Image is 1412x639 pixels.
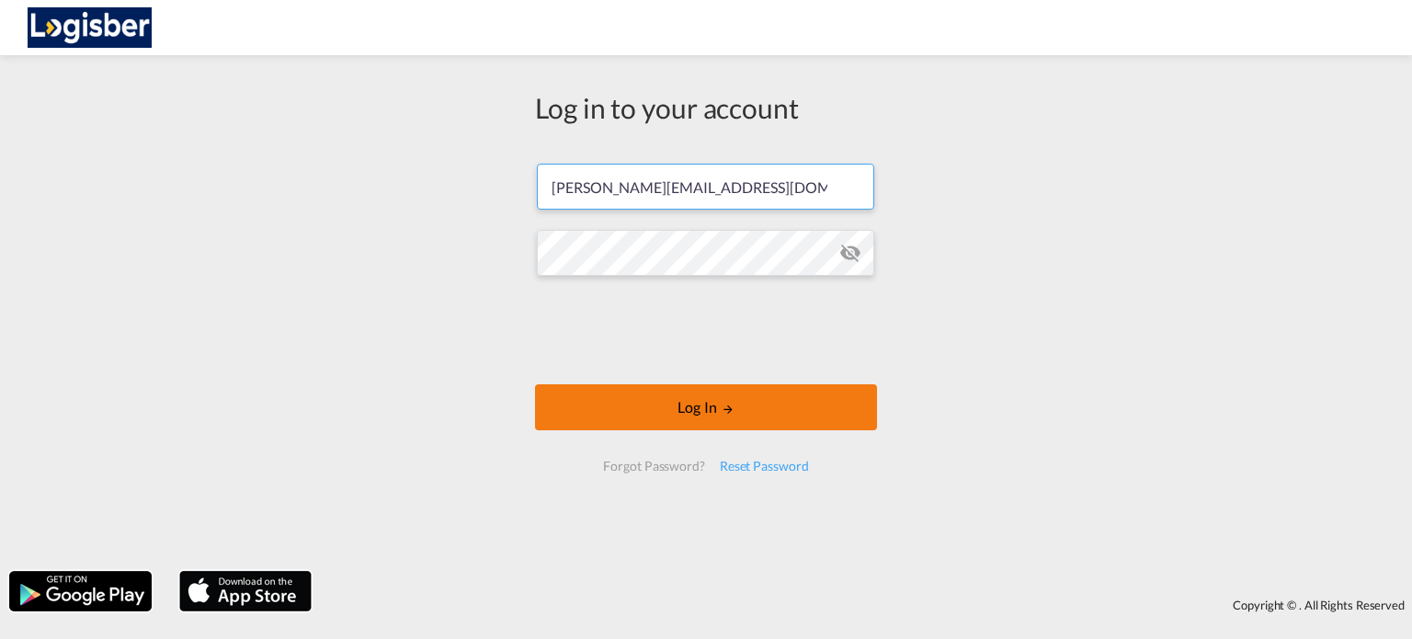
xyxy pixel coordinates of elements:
[839,242,861,264] md-icon: icon-eye-off
[566,294,846,366] iframe: reCAPTCHA
[321,589,1412,621] div: Copyright © . All Rights Reserved
[177,569,313,613] img: apple.png
[28,7,152,49] img: d7a75e507efd11eebffa5922d020a472.png
[596,450,712,483] div: Forgot Password?
[537,164,874,210] input: Enter email/phone number
[712,450,816,483] div: Reset Password
[535,88,877,127] div: Log in to your account
[535,384,877,430] button: LOGIN
[7,569,154,613] img: google.png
